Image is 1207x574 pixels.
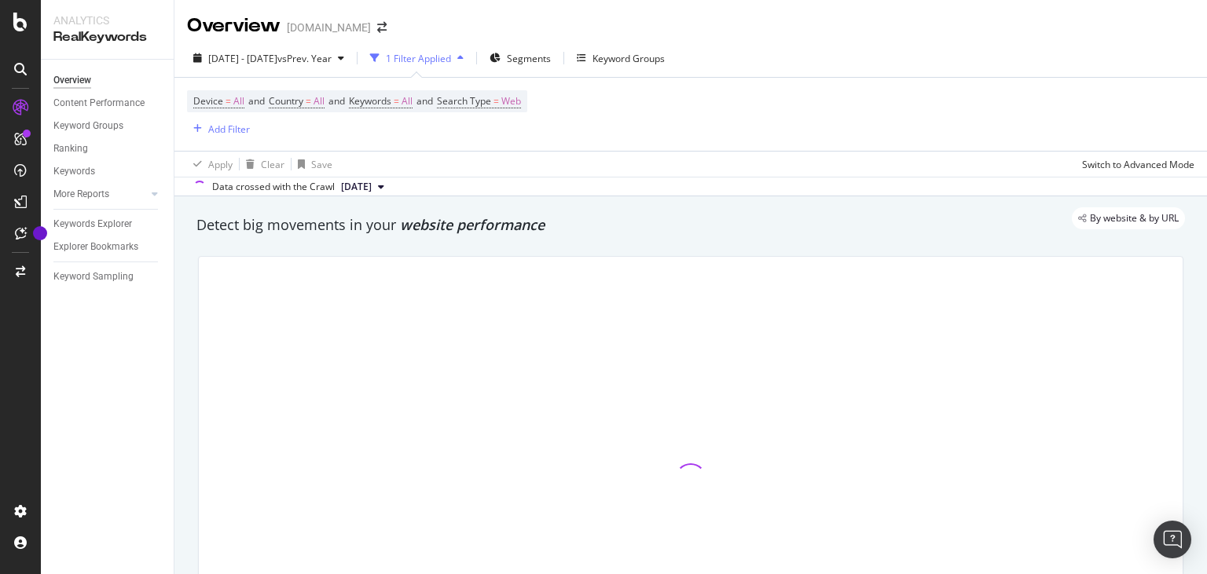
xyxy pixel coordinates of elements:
[592,52,665,65] div: Keyword Groups
[53,163,95,180] div: Keywords
[394,94,399,108] span: =
[335,177,391,196] button: [DATE]
[233,90,244,112] span: All
[53,141,163,157] a: Ranking
[287,20,371,35] div: [DOMAIN_NAME]
[53,13,161,28] div: Analytics
[1154,521,1191,558] div: Open Intercom Messenger
[341,180,372,194] span: 2025 Aug. 31st
[187,13,281,39] div: Overview
[53,269,163,285] a: Keyword Sampling
[493,94,499,108] span: =
[193,94,223,108] span: Device
[507,52,551,65] span: Segments
[1082,158,1194,171] div: Switch to Advanced Mode
[364,46,470,71] button: 1 Filter Applied
[311,158,332,171] div: Save
[402,90,413,112] span: All
[53,163,163,180] a: Keywords
[328,94,345,108] span: and
[53,118,123,134] div: Keyword Groups
[570,46,671,71] button: Keyword Groups
[53,186,147,203] a: More Reports
[53,72,91,89] div: Overview
[501,90,521,112] span: Web
[53,141,88,157] div: Ranking
[33,226,47,240] div: Tooltip anchor
[208,158,233,171] div: Apply
[187,46,350,71] button: [DATE] - [DATE]vsPrev. Year
[53,118,163,134] a: Keyword Groups
[1072,207,1185,229] div: legacy label
[349,94,391,108] span: Keywords
[292,152,332,177] button: Save
[386,52,451,65] div: 1 Filter Applied
[208,52,277,65] span: [DATE] - [DATE]
[248,94,265,108] span: and
[208,122,250,136] div: Add Filter
[53,72,163,89] a: Overview
[437,94,491,108] span: Search Type
[53,28,161,46] div: RealKeywords
[53,239,163,255] a: Explorer Bookmarks
[53,95,163,112] a: Content Performance
[1090,214,1179,223] span: By website & by URL
[53,269,134,285] div: Keyword Sampling
[483,46,557,71] button: Segments
[187,119,250,138] button: Add Filter
[53,186,109,203] div: More Reports
[314,90,325,112] span: All
[53,216,132,232] div: Keywords Explorer
[277,52,332,65] span: vs Prev. Year
[212,180,335,194] div: Data crossed with the Crawl
[53,239,138,255] div: Explorer Bookmarks
[53,95,145,112] div: Content Performance
[1076,152,1194,177] button: Switch to Advanced Mode
[187,152,233,177] button: Apply
[53,216,163,232] a: Keywords Explorer
[377,22,387,33] div: arrow-right-arrow-left
[240,152,284,177] button: Clear
[226,94,231,108] span: =
[306,94,311,108] span: =
[269,94,303,108] span: Country
[416,94,433,108] span: and
[261,158,284,171] div: Clear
